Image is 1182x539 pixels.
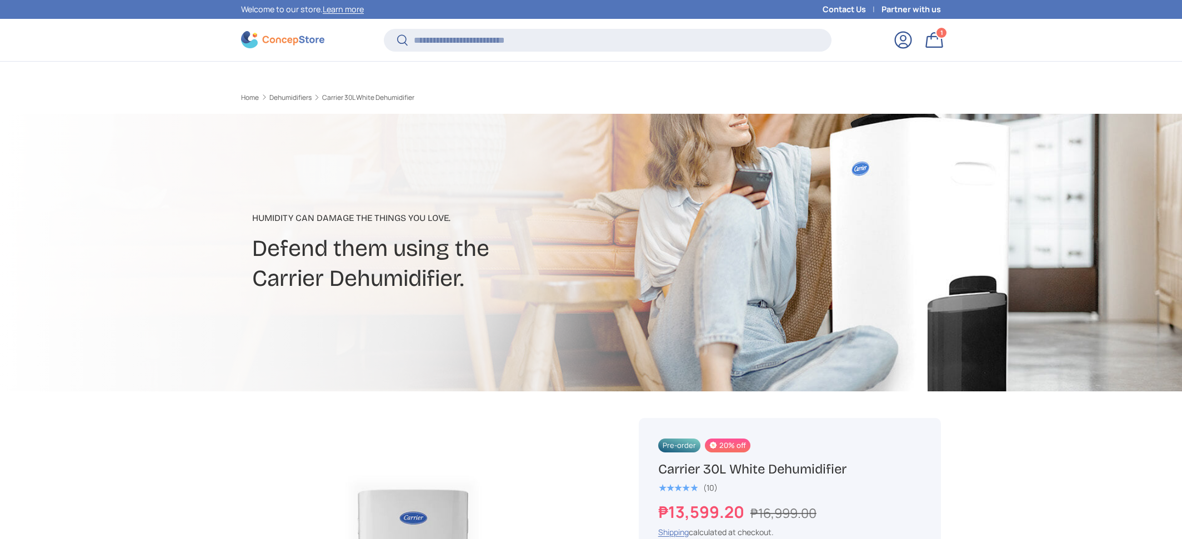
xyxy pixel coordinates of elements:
s: ₱16,999.00 [750,504,817,522]
a: 5.0 out of 5.0 stars (10) [658,481,718,493]
span: 20% off [705,439,750,452]
a: Contact Us [823,3,882,16]
div: calculated at checkout. [658,526,921,538]
p: Welcome to our store. [241,3,364,16]
a: Home [241,94,259,101]
a: Learn more [323,4,364,14]
h1: Carrier 30L White Dehumidifier [658,461,921,478]
span: Pre-order [658,439,700,452]
strong: ₱13,599.20 [658,501,747,523]
nav: Breadcrumbs [241,93,612,103]
h2: Defend them using the Carrier Dehumidifier. [252,234,679,294]
div: (10) [703,483,718,492]
p: Humidity can damage the things you love. [252,211,679,225]
span: 1 [940,28,943,37]
img: ConcepStore [241,31,324,48]
div: 5.0 out of 5.0 stars [658,483,698,493]
a: Dehumidifiers [269,94,312,101]
span: ★★★★★ [658,482,698,493]
a: Shipping [658,527,689,537]
a: Partner with us [882,3,941,16]
a: Carrier 30L White Dehumidifier [322,94,414,101]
